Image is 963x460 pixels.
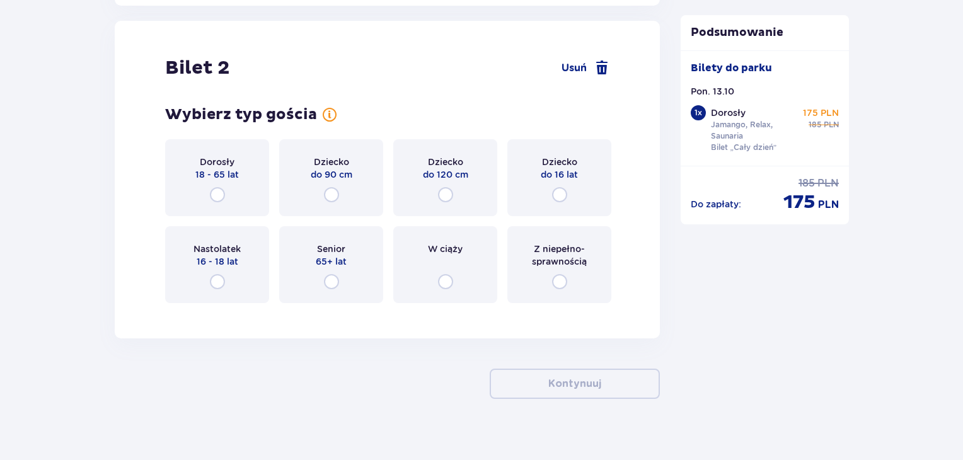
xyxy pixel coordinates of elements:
[803,106,839,119] p: 175 PLN
[711,142,777,153] p: Bilet „Cały dzień”
[711,119,798,142] p: Jamango, Relax, Saunaria
[316,255,347,268] span: 65+ lat
[691,61,772,75] p: Bilety do parku
[197,255,238,268] span: 16 - 18 lat
[428,243,463,255] span: W ciąży
[691,105,706,120] div: 1 x
[165,56,229,80] h2: Bilet 2
[311,168,352,181] span: do 90 cm
[519,243,600,268] span: Z niepełno­sprawnością
[428,156,463,168] span: Dziecko
[562,60,609,76] a: Usuń
[711,106,746,119] p: Dorosły
[195,168,239,181] span: 18 - 65 lat
[691,85,734,98] p: Pon. 13.10
[314,156,349,168] span: Dziecko
[681,25,850,40] p: Podsumowanie
[824,119,839,130] span: PLN
[490,369,660,399] button: Kontynuuj
[542,156,577,168] span: Dziecko
[799,176,815,190] span: 185
[818,198,839,212] span: PLN
[809,119,821,130] span: 185
[783,190,816,214] span: 175
[423,168,468,181] span: do 120 cm
[200,156,234,168] span: Dorosły
[562,61,587,75] span: Usuń
[541,168,578,181] span: do 16 lat
[817,176,839,190] span: PLN
[548,377,601,391] p: Kontynuuj
[165,105,317,124] h3: Wybierz typ gościa
[317,243,345,255] span: Senior
[193,243,241,255] span: Nastolatek
[691,198,741,210] p: Do zapłaty :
